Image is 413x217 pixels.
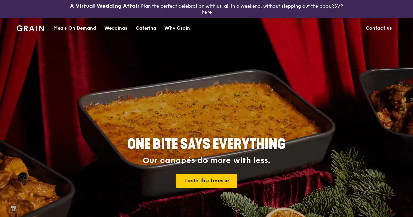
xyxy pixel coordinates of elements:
[160,18,194,38] a: Why Grain
[176,174,237,188] a: Taste the finesse
[362,18,396,38] a: Contact us
[104,18,127,38] div: Weddings
[70,3,140,9] h3: A Virtual Wedding Affair
[202,3,343,15] a: RSVP here
[53,18,96,38] div: Meals On Demand
[136,18,156,38] div: Catering
[85,156,328,165] div: Our canapés do more with less.
[17,18,44,38] a: GrainGrain
[69,3,344,15] div: Plan the perfect celebration with us, all in a weekend, without stepping out the door.
[100,18,132,38] a: Weddings
[164,18,190,38] div: Why Grain
[132,18,160,38] a: Catering
[127,136,286,152] span: ONE BITE SAYS EVERYTHING
[17,25,44,31] img: Grain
